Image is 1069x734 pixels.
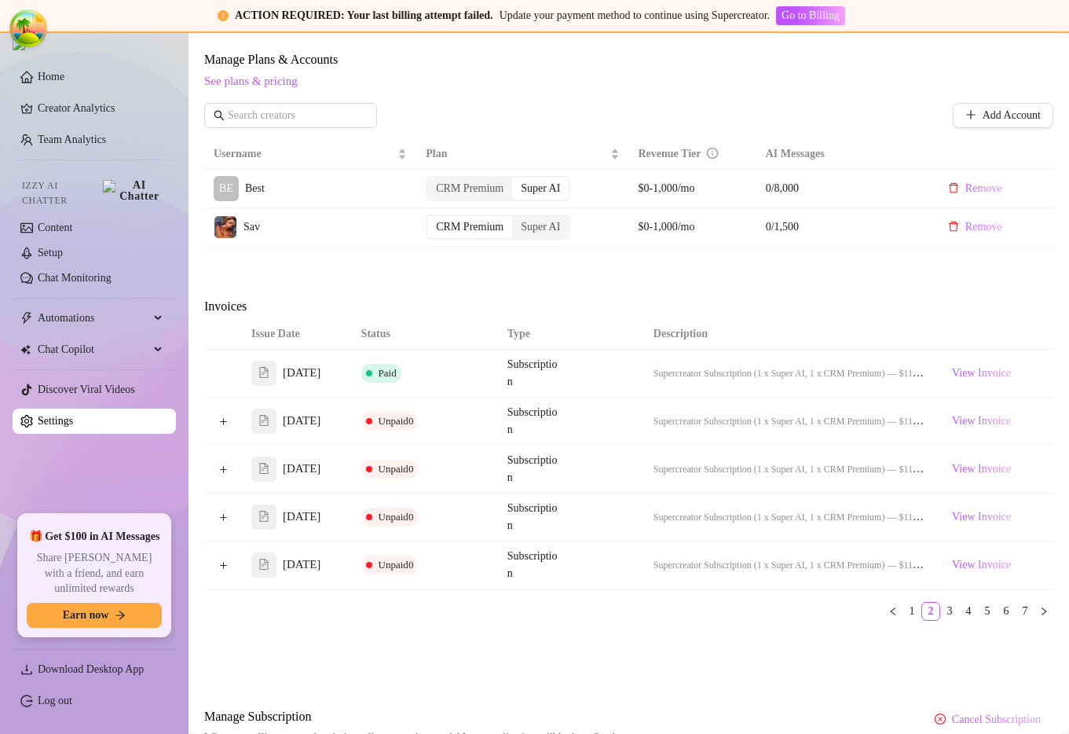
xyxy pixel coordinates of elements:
[998,603,1015,620] a: 6
[242,319,352,350] th: Issue Date
[416,139,628,170] th: Plan
[258,511,269,522] span: file-text
[946,412,1017,431] a: View Invoice
[63,609,109,622] span: Earn now
[512,216,569,238] div: Super AI
[217,415,229,428] button: Expand row
[38,663,144,675] span: Download Desktop App
[922,603,939,620] a: 2
[653,367,924,379] span: Supercreator Subscription (1 x Super AI, 1 x CRM Premium) — $114
[38,272,112,284] a: Chat Monitoring
[776,6,845,25] button: Go to Billing
[204,707,624,726] span: Manage Subscription
[427,216,512,238] div: CRM Premium
[426,176,570,201] div: segmented control
[952,508,1011,526] span: View Invoice
[1034,602,1053,621] button: right
[921,602,940,621] li: 2
[13,13,44,44] button: Open Tanstack query devtools
[960,603,977,620] a: 4
[38,247,63,259] a: Setup
[258,463,269,474] span: file-text
[214,216,236,238] img: Sav
[756,139,926,170] th: AI Messages
[946,556,1017,574] a: View Invoice
[22,178,97,208] span: Izzy AI Chatter
[258,559,269,570] span: file-text
[776,9,845,21] a: Go to Billing
[283,364,320,383] span: [DATE]
[952,365,1011,382] span: View Invoice
[228,107,355,124] input: Search creators
[507,454,558,483] span: Subscription
[426,145,606,163] span: Plan
[922,707,1053,732] button: Cancel Subscription
[379,511,414,523] span: Unpaid 0
[965,109,976,120] span: plus
[283,508,320,527] span: [DATE]
[258,367,269,378] span: file-text
[948,182,959,193] span: delete
[204,139,416,170] th: Username
[903,603,921,620] a: 1
[38,695,72,706] a: Log out
[512,178,569,200] div: Super AI
[629,170,756,208] td: $0-1,000/mo
[217,511,229,523] button: Expand row
[948,221,959,232] span: delete
[379,559,414,571] span: Unpaid 0
[946,508,1017,527] a: View Invoice
[884,602,902,621] li: Previous Page
[38,337,149,362] span: Chat Copilot
[884,602,902,621] button: left
[952,556,1011,574] span: View Invoice
[507,550,558,579] span: Subscription
[653,559,924,571] span: Supercreator Subscription (1 x Super AI, 1 x CRM Premium) — $114
[1034,602,1053,621] li: Next Page
[965,182,1002,195] span: Remove
[283,556,320,574] span: [DATE]
[952,461,1011,478] span: View Invoice
[1016,603,1034,620] a: 7
[902,602,921,621] li: 1
[20,312,33,325] span: thunderbolt
[115,610,126,621] span: arrow-right
[707,148,718,159] span: info-circle
[283,412,320,431] span: [DATE]
[979,603,996,620] a: 5
[935,176,1015,201] button: Remove
[27,550,162,596] span: Share [PERSON_NAME] with a friend, and earn unlimited rewards
[1039,607,1049,616] span: right
[1016,602,1034,621] li: 7
[639,148,701,160] span: Revenue Tier
[204,297,468,316] span: Invoices
[427,178,512,200] div: CRM Premium
[782,9,840,22] span: Go to Billing
[766,180,917,197] span: 0 / 8,000
[507,358,558,387] span: Subscription
[653,415,924,427] span: Supercreator Subscription (1 x Super AI, 1 x CRM Premium) — $114
[629,208,756,247] td: $0-1,000/mo
[426,215,570,240] div: segmented control
[103,180,163,202] img: AI Chatter
[507,502,558,531] span: Subscription
[507,406,558,435] span: Subscription
[965,221,1002,233] span: Remove
[219,180,233,197] span: BE
[888,607,898,616] span: left
[946,460,1017,479] a: View Invoice
[27,603,162,628] button: Earn nowarrow-right
[935,714,946,725] span: close-circle
[953,103,1053,128] button: Add Account
[245,182,265,194] span: Best
[38,96,163,121] a: Creator Analytics
[644,319,936,350] th: Description
[214,145,394,163] span: Username
[952,413,1011,430] span: View Invoice
[204,75,298,87] a: See plans & pricing
[217,463,229,475] button: Expand row
[258,415,269,426] span: file-text
[940,602,959,621] li: 3
[217,559,229,571] button: Expand row
[218,10,229,21] span: exclamation-circle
